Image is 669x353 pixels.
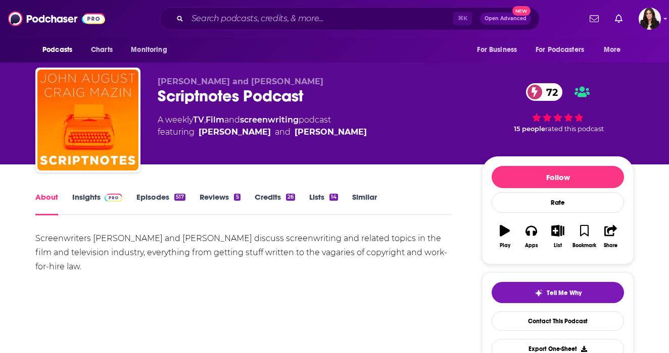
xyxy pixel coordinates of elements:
[586,10,603,27] a: Show notifications dropdown
[639,8,661,30] span: Logged in as RebeccaShapiro
[598,218,624,255] button: Share
[604,43,621,57] span: More
[158,126,367,138] span: featuring
[174,194,185,201] div: 517
[352,192,377,215] a: Similar
[492,192,624,213] div: Rate
[477,43,517,57] span: For Business
[639,8,661,30] button: Show profile menu
[187,11,453,27] input: Search podcasts, credits, & more...
[35,231,452,274] div: Screenwriters [PERSON_NAME] and [PERSON_NAME] discuss screenwriting and related topics in the fil...
[158,77,323,86] span: [PERSON_NAME] and [PERSON_NAME]
[84,40,119,60] a: Charts
[255,192,295,215] a: Credits26
[572,243,596,249] div: Bookmark
[240,115,299,125] a: screenwriting
[514,125,545,133] span: 15 people
[492,218,518,255] button: Play
[529,40,599,60] button: open menu
[482,77,634,139] div: 72 15 peoplerated this podcast
[158,114,367,138] div: A weekly podcast
[286,194,295,201] div: 26
[275,126,291,138] span: and
[204,115,206,125] span: ,
[492,282,624,303] button: tell me why sparkleTell Me Why
[554,243,562,249] div: List
[35,40,85,60] button: open menu
[518,218,544,255] button: Apps
[485,16,527,21] span: Open Advanced
[37,70,138,170] img: Scriptnotes Podcast
[571,218,597,255] button: Bookmark
[42,43,72,57] span: Podcasts
[604,243,617,249] div: Share
[193,115,204,125] a: TV
[492,311,624,331] a: Contact This Podcast
[545,218,571,255] button: List
[131,43,167,57] span: Monitoring
[8,9,105,28] img: Podchaser - Follow, Share and Rate Podcasts
[35,192,58,215] a: About
[545,125,604,133] span: rated this podcast
[525,243,538,249] div: Apps
[206,115,224,125] a: Film
[453,12,472,25] span: ⌘ K
[470,40,530,60] button: open menu
[124,40,180,60] button: open menu
[480,13,531,25] button: Open AdvancedNew
[329,194,338,201] div: 14
[295,126,367,138] a: Craig Mazin
[234,194,240,201] div: 5
[639,8,661,30] img: User Profile
[199,126,271,138] a: John August
[597,40,634,60] button: open menu
[535,289,543,297] img: tell me why sparkle
[200,192,240,215] a: Reviews5
[492,166,624,188] button: Follow
[500,243,510,249] div: Play
[547,289,582,297] span: Tell Me Why
[526,83,563,101] a: 72
[91,43,113,57] span: Charts
[536,43,584,57] span: For Podcasters
[136,192,185,215] a: Episodes517
[224,115,240,125] span: and
[536,83,563,101] span: 72
[611,10,627,27] a: Show notifications dropdown
[512,6,531,16] span: New
[309,192,338,215] a: Lists14
[72,192,122,215] a: InsightsPodchaser Pro
[105,194,122,202] img: Podchaser Pro
[160,7,540,30] div: Search podcasts, credits, & more...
